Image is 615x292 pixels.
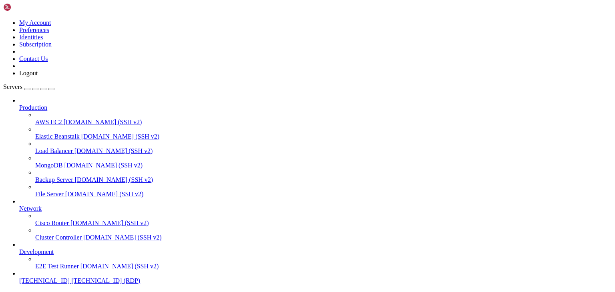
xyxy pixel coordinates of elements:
[35,126,612,140] li: Elastic Beanstalk [DOMAIN_NAME] (SSH v2)
[35,111,612,126] li: AWS EC2 [DOMAIN_NAME] (SSH v2)
[81,133,160,140] span: [DOMAIN_NAME] (SSH v2)
[35,234,612,241] a: Cluster Controller [DOMAIN_NAME] (SSH v2)
[19,277,70,284] span: [TECHNICAL_ID]
[35,220,612,227] a: Cisco Router [DOMAIN_NAME] (SSH v2)
[35,133,612,140] a: Elastic Beanstalk [DOMAIN_NAME] (SSH v2)
[35,162,612,169] a: MongoDB [DOMAIN_NAME] (SSH v2)
[35,191,612,198] a: File Server [DOMAIN_NAME] (SSH v2)
[35,263,612,270] a: E2E Test Runner [DOMAIN_NAME] (SSH v2)
[19,97,612,198] li: Production
[19,205,612,212] a: Network
[35,119,62,125] span: AWS EC2
[70,220,149,226] span: [DOMAIN_NAME] (SSH v2)
[35,133,80,140] span: Elastic Beanstalk
[80,263,159,270] span: [DOMAIN_NAME] (SSH v2)
[19,70,38,77] a: Logout
[3,83,54,90] a: Servers
[19,277,612,284] a: [TECHNICAL_ID] [TECHNICAL_ID] (RDP)
[35,256,612,270] li: E2E Test Runner [DOMAIN_NAME] (SSH v2)
[35,191,64,197] span: File Server
[35,212,612,227] li: Cisco Router [DOMAIN_NAME] (SSH v2)
[35,263,79,270] span: E2E Test Runner
[19,104,612,111] a: Production
[65,191,144,197] span: [DOMAIN_NAME] (SSH v2)
[35,140,612,155] li: Load Balancer [DOMAIN_NAME] (SSH v2)
[19,19,51,26] a: My Account
[19,248,612,256] a: Development
[74,147,153,154] span: [DOMAIN_NAME] (SSH v2)
[64,119,142,125] span: [DOMAIN_NAME] (SSH v2)
[19,205,42,212] span: Network
[35,147,73,154] span: Load Balancer
[35,234,82,241] span: Cluster Controller
[19,198,612,241] li: Network
[19,241,612,270] li: Development
[35,176,612,183] a: Backup Server [DOMAIN_NAME] (SSH v2)
[35,169,612,183] li: Backup Server [DOMAIN_NAME] (SSH v2)
[19,41,52,48] a: Subscription
[19,55,48,62] a: Contact Us
[35,183,612,198] li: File Server [DOMAIN_NAME] (SSH v2)
[83,234,162,241] span: [DOMAIN_NAME] (SSH v2)
[35,162,62,169] span: MongoDB
[75,176,153,183] span: [DOMAIN_NAME] (SSH v2)
[19,270,612,284] li: [TECHNICAL_ID] [TECHNICAL_ID] (RDP)
[71,277,140,284] span: [TECHNICAL_ID] (RDP)
[35,227,612,241] li: Cluster Controller [DOMAIN_NAME] (SSH v2)
[35,119,612,126] a: AWS EC2 [DOMAIN_NAME] (SSH v2)
[19,104,47,111] span: Production
[19,26,49,33] a: Preferences
[3,3,49,11] img: Shellngn
[35,147,612,155] a: Load Balancer [DOMAIN_NAME] (SSH v2)
[35,176,73,183] span: Backup Server
[19,34,43,40] a: Identities
[3,83,22,90] span: Servers
[35,220,69,226] span: Cisco Router
[19,248,54,255] span: Development
[35,155,612,169] li: MongoDB [DOMAIN_NAME] (SSH v2)
[64,162,143,169] span: [DOMAIN_NAME] (SSH v2)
